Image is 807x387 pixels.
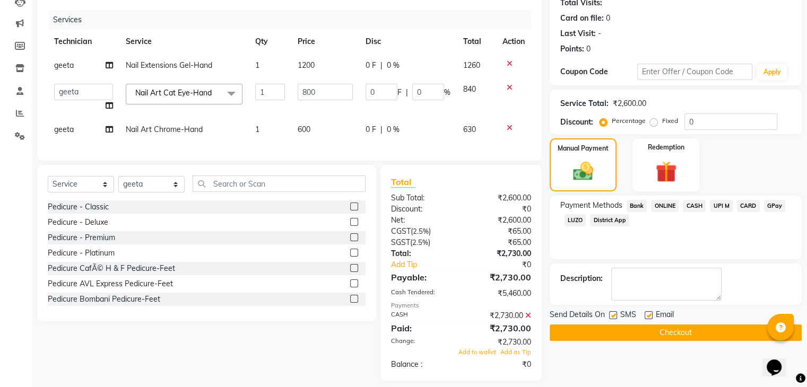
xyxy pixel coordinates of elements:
[613,98,646,109] div: ₹2,600.00
[500,348,531,356] span: Add as Tip
[463,84,476,94] span: 840
[383,215,461,226] div: Net:
[249,30,292,54] th: Qty
[648,143,684,152] label: Redemption
[126,60,212,70] span: Nail Extensions Gel-Hand
[560,66,637,77] div: Coupon Code
[461,237,539,248] div: ₹65.00
[255,60,259,70] span: 1
[560,43,584,55] div: Points:
[550,309,605,322] span: Send Details On
[560,117,593,128] div: Discount:
[391,238,410,247] span: SGST
[298,60,315,70] span: 1200
[598,28,601,39] div: -
[620,309,636,322] span: SMS
[461,322,539,335] div: ₹2,730.00
[762,345,796,376] iframe: chat widget
[380,124,383,135] span: |
[397,87,402,98] span: F
[461,337,539,348] div: ₹2,730.00
[560,28,596,39] div: Last Visit:
[550,324,802,341] button: Checkout
[461,288,539,299] div: ₹5,460.00
[48,217,108,228] div: Pedicure - Deluxe
[383,310,461,321] div: CASH
[383,337,461,348] div: Change:
[298,125,310,134] span: 600
[48,232,115,243] div: Pedicure - Premium
[461,310,539,321] div: ₹2,730.00
[212,88,216,98] a: x
[54,60,74,70] span: geeta
[649,159,683,185] img: _gift.svg
[474,259,539,270] div: ₹0
[412,238,428,247] span: 2.5%
[387,60,400,71] span: 0 %
[606,13,610,24] div: 0
[391,177,415,188] span: Total
[737,200,760,212] span: CARD
[710,200,733,212] span: UPI M
[612,116,646,126] label: Percentage
[48,30,119,54] th: Technician
[586,43,591,55] div: 0
[48,248,115,259] div: Pedicure - Platinum
[457,30,496,54] th: Total
[560,273,603,284] div: Description:
[383,322,461,335] div: Paid:
[366,124,376,135] span: 0 F
[291,30,359,54] th: Price
[48,294,160,305] div: Pedicure Bombani Pedicure-Feet
[565,214,586,226] span: LUZO
[757,64,787,80] button: Apply
[383,271,461,284] div: Payable:
[567,160,600,183] img: _cash.svg
[461,248,539,259] div: ₹2,730.00
[54,125,74,134] span: geeta
[560,98,609,109] div: Service Total:
[651,200,679,212] span: ONLINE
[662,116,678,126] label: Fixed
[48,263,175,274] div: Pedicure CafÃ© H & F Pedicure-Feet
[461,215,539,226] div: ₹2,600.00
[193,175,366,192] input: Search or Scan
[255,125,259,134] span: 1
[391,226,411,236] span: CGST
[391,301,531,310] div: Payments
[383,226,461,237] div: ( )
[413,227,429,235] span: 2.5%
[458,348,496,356] span: Add to wallet
[560,13,604,24] div: Card on file:
[463,125,476,134] span: 630
[637,64,753,80] input: Enter Offer / Coupon Code
[383,359,461,370] div: Balance :
[383,204,461,215] div: Discount:
[49,10,539,30] div: Services
[461,226,539,237] div: ₹65.00
[656,309,674,322] span: Email
[119,30,249,54] th: Service
[366,60,376,71] span: 0 F
[383,237,461,248] div: ( )
[463,60,480,70] span: 1260
[383,259,474,270] a: Add Tip
[461,204,539,215] div: ₹0
[461,192,539,204] div: ₹2,600.00
[496,30,531,54] th: Action
[406,87,408,98] span: |
[359,30,457,54] th: Disc
[461,359,539,370] div: ₹0
[383,288,461,299] div: Cash Tendered:
[560,200,622,211] span: Payment Methods
[764,200,786,212] span: GPay
[126,125,203,134] span: Nail Art Chrome-Hand
[461,271,539,284] div: ₹2,730.00
[380,60,383,71] span: |
[590,214,629,226] span: District App
[383,248,461,259] div: Total:
[683,200,706,212] span: CASH
[135,88,212,98] span: Nail Art Cat Eye-Hand
[387,124,400,135] span: 0 %
[383,192,461,204] div: Sub Total:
